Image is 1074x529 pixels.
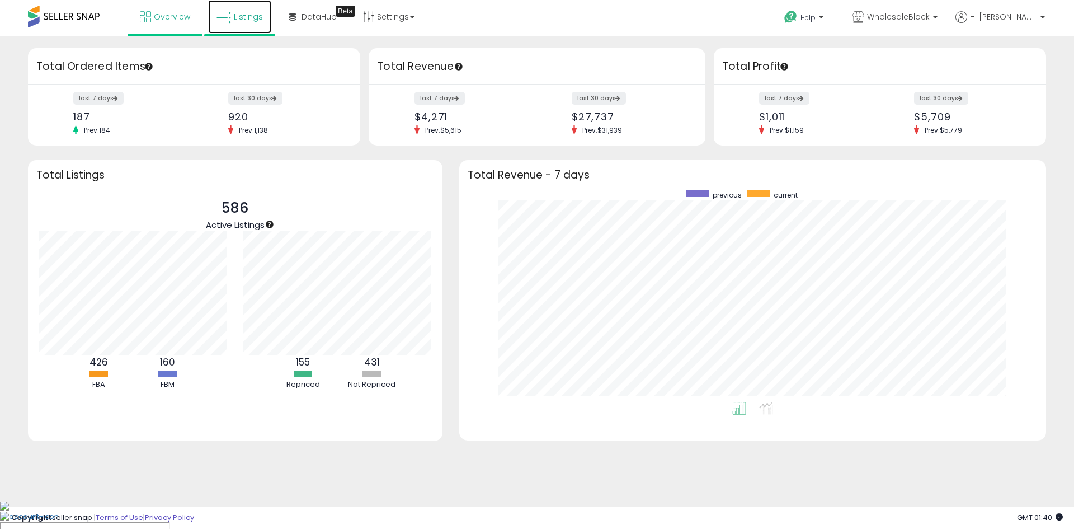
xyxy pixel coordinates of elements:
[302,11,337,22] span: DataHub
[206,219,265,231] span: Active Listings
[65,380,132,390] div: FBA
[454,62,464,72] div: Tooltip anchor
[867,11,930,22] span: WholesaleBlock
[914,111,1026,123] div: $5,709
[759,111,872,123] div: $1,011
[233,125,274,135] span: Prev: 1,138
[270,380,337,390] div: Repriced
[78,125,116,135] span: Prev: 184
[775,2,835,36] a: Help
[914,92,968,105] label: last 30 days
[800,13,816,22] span: Help
[919,125,968,135] span: Prev: $5,779
[774,190,798,200] span: current
[228,92,282,105] label: last 30 days
[160,355,175,369] b: 160
[779,62,789,72] div: Tooltip anchor
[764,125,809,135] span: Prev: $1,159
[414,111,529,123] div: $4,271
[577,125,628,135] span: Prev: $31,939
[228,111,341,123] div: 920
[134,380,201,390] div: FBM
[265,219,275,230] div: Tooltip anchor
[713,190,742,200] span: previous
[420,125,467,135] span: Prev: $5,615
[154,11,190,22] span: Overview
[296,355,310,369] b: 155
[955,11,1045,36] a: Hi [PERSON_NAME]
[572,111,686,123] div: $27,737
[89,355,108,369] b: 426
[377,59,697,74] h3: Total Revenue
[414,92,465,105] label: last 7 days
[784,10,798,24] i: Get Help
[338,380,406,390] div: Not Repriced
[970,11,1037,22] span: Hi [PERSON_NAME]
[722,59,1038,74] h3: Total Profit
[364,355,380,369] b: 431
[36,59,352,74] h3: Total Ordered Items
[234,11,263,22] span: Listings
[572,92,626,105] label: last 30 days
[759,92,809,105] label: last 7 days
[336,6,355,17] div: Tooltip anchor
[73,92,124,105] label: last 7 days
[206,198,265,219] p: 586
[73,111,186,123] div: 187
[36,171,434,179] h3: Total Listings
[144,62,154,72] div: Tooltip anchor
[468,171,1038,179] h3: Total Revenue - 7 days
